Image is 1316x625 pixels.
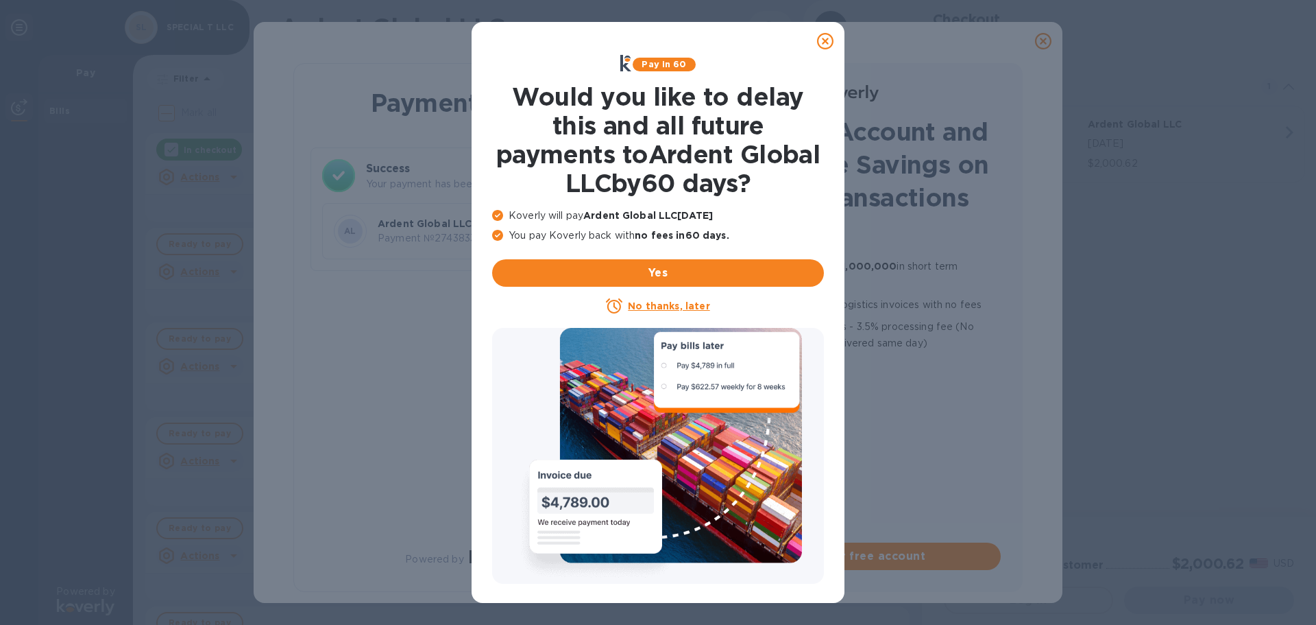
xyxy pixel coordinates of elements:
b: Total [517,218,545,229]
span: Create your free account [710,548,990,565]
b: No transaction fees [720,239,822,250]
p: Payment № 27438332 [378,231,512,246]
button: Create your free account [699,543,1001,570]
p: $22,374.09 [517,231,598,246]
p: for Credit cards - 3.5% processing fee (No transaction limit, funds delivered same day) [720,318,1001,351]
b: AL [344,226,356,236]
b: no fees in 60 days . [635,230,729,241]
h3: Success [366,161,610,177]
p: Your payment has been completed. [366,177,610,191]
p: Powered by [405,552,463,567]
b: Ardent Global LLC [DATE] [583,210,713,221]
img: Logo [470,550,527,567]
h1: Would you like to delay this and all future payments to Ardent Global LLC by 60 days ? [492,82,824,198]
button: Yes [492,259,824,287]
p: all logistics invoices with no fees [720,296,1001,313]
h1: Payment Result [316,86,616,120]
b: Pay in 60 [642,59,686,69]
b: $1,000,000 [836,261,897,272]
h1: Create an Account and Unlock Fee Savings on Future Transactions [699,115,1001,214]
b: 60 more days to pay [720,299,827,310]
p: No transaction limit [720,357,1001,373]
img: Logo [821,85,879,102]
b: Lower fee [720,321,772,332]
u: No thanks, later [628,300,709,311]
p: Koverly will pay [492,209,824,223]
p: Quick approval for up to in short term financing [720,258,1001,291]
p: Ardent Global LLC [378,217,512,231]
span: Yes [503,265,813,281]
p: You pay Koverly back with [492,228,824,243]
